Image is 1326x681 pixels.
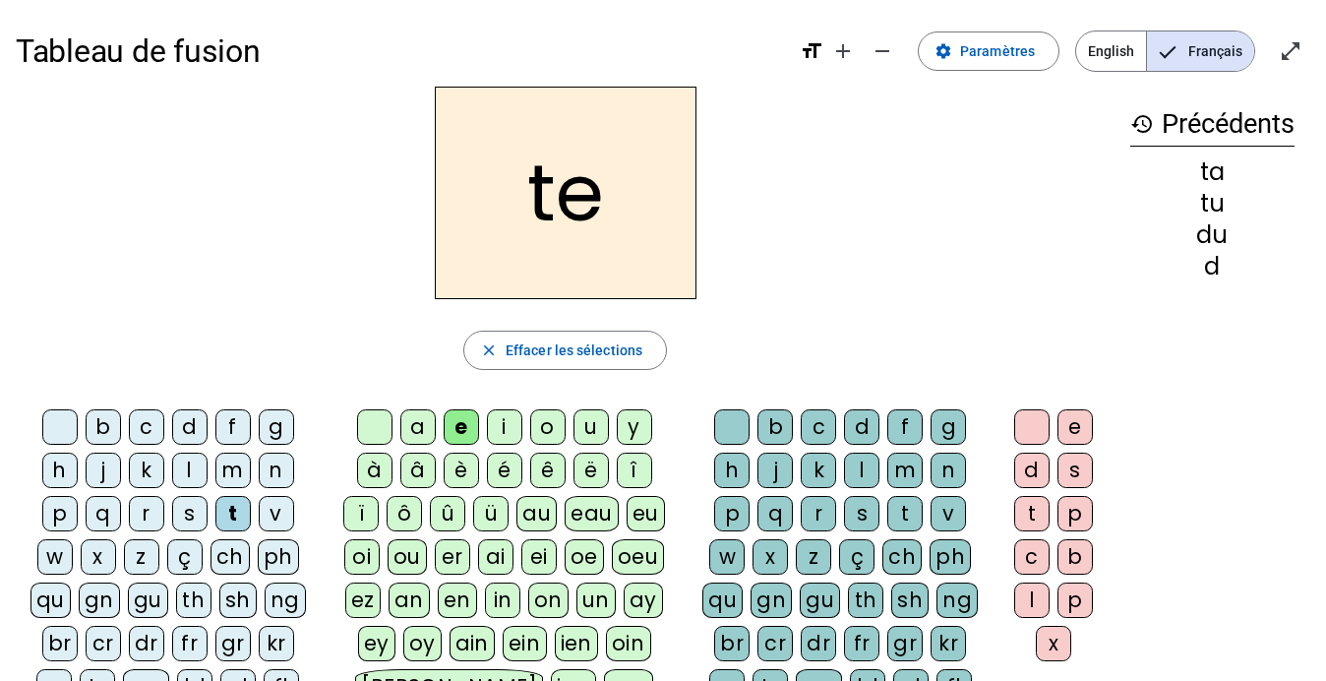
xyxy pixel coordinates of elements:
[800,583,840,618] div: gu
[487,453,522,488] div: é
[215,453,251,488] div: m
[357,453,392,488] div: à
[167,539,203,575] div: ç
[848,583,883,618] div: th
[918,31,1059,71] button: Paramètres
[936,583,978,618] div: ng
[871,39,894,63] mat-icon: remove
[444,409,479,445] div: e
[463,331,667,370] button: Effacer les sélections
[215,409,251,445] div: f
[530,409,566,445] div: o
[124,539,159,575] div: z
[624,583,663,618] div: ay
[388,539,427,575] div: ou
[42,626,78,661] div: br
[521,539,557,575] div: ei
[801,496,836,531] div: r
[627,496,665,531] div: eu
[844,626,879,661] div: fr
[882,539,922,575] div: ch
[389,583,430,618] div: an
[1057,539,1093,575] div: b
[839,539,874,575] div: ç
[612,539,665,575] div: oeu
[931,453,966,488] div: n
[403,626,442,661] div: oy
[1014,496,1050,531] div: t
[79,583,120,618] div: gn
[86,626,121,661] div: cr
[258,539,299,575] div: ph
[801,453,836,488] div: k
[1036,626,1071,661] div: x
[617,453,652,488] div: î
[887,409,923,445] div: f
[37,539,73,575] div: w
[172,409,208,445] div: d
[751,583,792,618] div: gn
[387,496,422,531] div: ô
[863,31,902,71] button: Diminuer la taille de la police
[823,31,863,71] button: Augmenter la taille de la police
[1057,583,1093,618] div: p
[42,453,78,488] div: h
[86,409,121,445] div: b
[1279,39,1302,63] mat-icon: open_in_full
[485,583,520,618] div: in
[960,39,1035,63] span: Paramètres
[516,496,557,531] div: au
[931,626,966,661] div: kr
[702,583,743,618] div: qu
[259,453,294,488] div: n
[172,496,208,531] div: s
[831,39,855,63] mat-icon: add
[487,409,522,445] div: i
[573,453,609,488] div: ë
[576,583,616,618] div: un
[801,626,836,661] div: dr
[1057,453,1093,488] div: s
[844,496,879,531] div: s
[714,496,750,531] div: p
[450,626,496,661] div: ain
[887,626,923,661] div: gr
[714,626,750,661] div: br
[129,496,164,531] div: r
[345,583,381,618] div: ez
[1076,31,1146,71] span: English
[714,453,750,488] div: h
[528,583,569,618] div: on
[1130,192,1295,216] div: tu
[128,583,168,618] div: gu
[444,453,479,488] div: è
[565,539,604,575] div: oe
[1014,453,1050,488] div: d
[555,626,599,661] div: ien
[435,539,470,575] div: er
[215,626,251,661] div: gr
[757,496,793,531] div: q
[86,453,121,488] div: j
[606,626,651,661] div: oin
[1130,160,1295,184] div: ta
[400,453,436,488] div: â
[617,409,652,445] div: y
[172,453,208,488] div: l
[796,539,831,575] div: z
[891,583,929,618] div: sh
[358,626,395,661] div: ey
[343,496,379,531] div: ï
[435,87,696,299] h2: te
[438,583,477,618] div: en
[1014,583,1050,618] div: l
[81,539,116,575] div: x
[1075,31,1255,72] mat-button-toggle-group: Language selection
[506,339,642,362] span: Effacer les sélections
[844,409,879,445] div: d
[800,39,823,63] mat-icon: format_size
[129,409,164,445] div: c
[172,626,208,661] div: fr
[219,583,257,618] div: sh
[757,453,793,488] div: j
